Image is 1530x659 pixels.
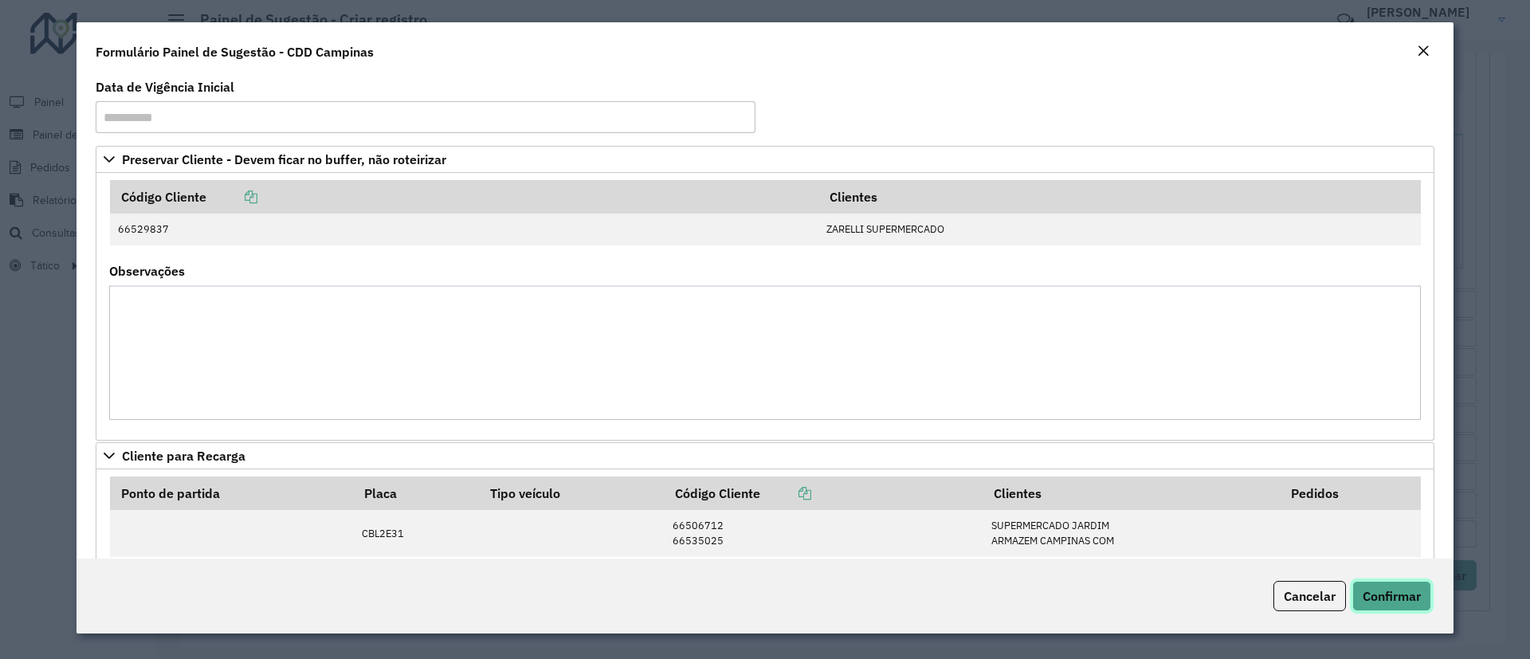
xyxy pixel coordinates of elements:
[1273,581,1346,611] button: Cancelar
[96,442,1434,469] a: Cliente para Recarga
[122,449,245,462] span: Cliente para Recarga
[664,557,983,604] td: 66531571 66540397
[1412,41,1434,62] button: Close
[110,180,818,214] th: Código Cliente
[109,261,185,280] label: Observações
[664,510,983,557] td: 66506712 66535025
[1417,45,1430,57] em: Fechar
[983,510,1280,557] td: SUPERMERCADO JARDIM ARMAZEM CAMPINAS COM
[1352,581,1431,611] button: Confirmar
[96,77,234,96] label: Data de Vigência Inicial
[354,557,479,604] td: EYX1C03
[354,510,479,557] td: CBL2E31
[96,146,1434,173] a: Preservar Cliente - Devem ficar no buffer, não roteirizar
[1284,588,1336,604] span: Cancelar
[818,214,1421,245] td: ZARELLI SUPERMERCADO
[96,173,1434,441] div: Preservar Cliente - Devem ficar no buffer, não roteirizar
[110,214,818,245] td: 66529837
[96,42,374,61] h4: Formulário Painel de Sugestão - CDD Campinas
[122,153,446,166] span: Preservar Cliente - Devem ficar no buffer, não roteirizar
[1280,477,1420,510] th: Pedidos
[479,477,665,510] th: Tipo veículo
[983,557,1280,604] td: VICHESSE SGARIBOLDI REDE DE DISTRIBUICAO
[983,477,1280,510] th: Clientes
[760,485,811,501] a: Copiar
[664,477,983,510] th: Código Cliente
[1363,588,1421,604] span: Confirmar
[354,477,479,510] th: Placa
[206,189,257,205] a: Copiar
[818,180,1421,214] th: Clientes
[110,477,354,510] th: Ponto de partida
